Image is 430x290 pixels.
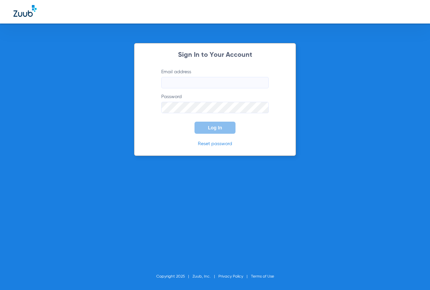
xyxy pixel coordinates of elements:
[161,77,269,88] input: Email address
[195,122,235,134] button: Log In
[192,273,218,280] li: Zuub, Inc.
[218,275,243,279] a: Privacy Policy
[13,5,37,17] img: Zuub Logo
[161,69,269,88] label: Email address
[251,275,274,279] a: Terms of Use
[396,258,430,290] iframe: Chat Widget
[161,102,269,113] input: Password
[156,273,192,280] li: Copyright 2025
[208,125,222,130] span: Log In
[198,141,232,146] a: Reset password
[151,52,279,58] h2: Sign In to Your Account
[161,93,269,113] label: Password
